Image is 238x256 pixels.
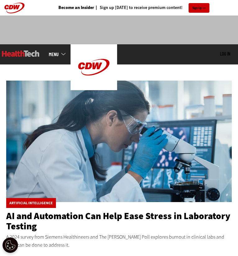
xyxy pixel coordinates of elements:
img: scientist looks through microscope in lab [6,81,232,202]
a: Sign up [DATE] to receive premium content! [94,6,182,10]
p: A 2024 survey from Siemens Healthineers and The [PERSON_NAME] Poll explores burnout in clinical l... [6,233,232,249]
div: Cookie Settings [2,237,18,253]
a: CDW [71,85,117,92]
a: Log in [220,51,230,56]
a: AI and Automation Can Help Ease Stress in Laboratory Testing [6,210,230,232]
button: Open Preferences [2,237,18,253]
div: User menu [220,51,230,57]
img: Home [2,51,39,57]
a: mobile-menu [49,52,71,57]
img: Home [71,44,117,90]
a: Sign Up [189,3,209,13]
a: Become an Insider [58,6,94,10]
a: Artificial Intelligence [9,201,53,205]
